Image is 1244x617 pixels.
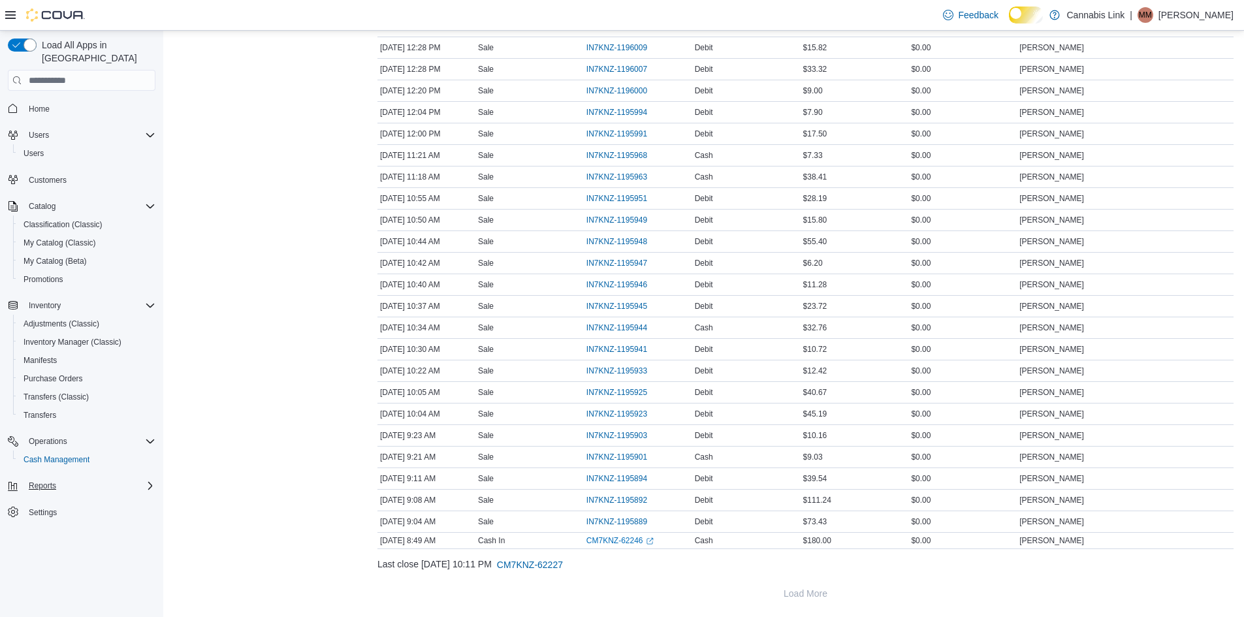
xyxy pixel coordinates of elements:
[586,428,660,443] button: IN7KNZ-1195903
[1019,150,1084,161] span: [PERSON_NAME]
[377,471,475,486] div: [DATE] 9:11 AM
[695,193,713,204] span: Debit
[24,410,56,420] span: Transfers
[478,279,494,290] p: Sale
[29,201,56,212] span: Catalog
[695,42,713,53] span: Debit
[13,252,161,270] button: My Catalog (Beta)
[586,430,647,441] span: IN7KNZ-1195903
[1019,86,1084,96] span: [PERSON_NAME]
[478,495,494,505] p: Sale
[24,238,96,248] span: My Catalog (Classic)
[8,93,155,556] nav: Complex example
[18,407,155,423] span: Transfers
[908,169,1017,185] div: $0.00
[24,454,89,465] span: Cash Management
[37,39,155,65] span: Load All Apps in [GEOGRAPHIC_DATA]
[3,477,161,495] button: Reports
[1019,107,1084,118] span: [PERSON_NAME]
[24,198,155,214] span: Catalog
[803,107,823,118] span: $7.90
[377,580,1234,607] button: Load More
[586,215,647,225] span: IN7KNZ-1195949
[29,104,50,114] span: Home
[1019,516,1084,527] span: [PERSON_NAME]
[478,150,494,161] p: Sale
[24,373,83,384] span: Purchase Orders
[908,471,1017,486] div: $0.00
[586,320,660,336] button: IN7KNZ-1195944
[24,172,155,188] span: Customers
[1019,236,1084,247] span: [PERSON_NAME]
[377,406,475,422] div: [DATE] 10:04 AM
[586,471,660,486] button: IN7KNZ-1195894
[377,61,475,77] div: [DATE] 12:28 PM
[959,8,998,22] span: Feedback
[18,334,155,350] span: Inventory Manager (Classic)
[695,344,713,355] span: Debit
[18,371,155,387] span: Purchase Orders
[24,298,66,313] button: Inventory
[908,385,1017,400] div: $0.00
[24,127,155,143] span: Users
[938,2,1004,28] a: Feedback
[586,61,660,77] button: IN7KNZ-1196007
[377,191,475,206] div: [DATE] 10:55 AM
[3,197,161,215] button: Catalog
[1019,430,1084,441] span: [PERSON_NAME]
[586,86,647,96] span: IN7KNZ-1196000
[908,320,1017,336] div: $0.00
[13,370,161,388] button: Purchase Orders
[586,129,647,139] span: IN7KNZ-1195991
[586,452,647,462] span: IN7KNZ-1195901
[908,148,1017,163] div: $0.00
[586,323,647,333] span: IN7KNZ-1195944
[24,127,54,143] button: Users
[18,316,155,332] span: Adjustments (Classic)
[908,104,1017,120] div: $0.00
[377,385,475,400] div: [DATE] 10:05 AM
[586,104,660,120] button: IN7KNZ-1195994
[908,341,1017,357] div: $0.00
[646,537,654,545] svg: External link
[695,452,713,462] span: Cash
[24,434,72,449] button: Operations
[586,169,660,185] button: IN7KNZ-1195963
[478,535,505,546] p: Cash In
[478,129,494,139] p: Sale
[695,430,713,441] span: Debit
[908,191,1017,206] div: $0.00
[29,300,61,311] span: Inventory
[24,504,155,520] span: Settings
[586,366,647,376] span: IN7KNZ-1195933
[803,535,831,546] span: $180.00
[13,333,161,351] button: Inventory Manager (Classic)
[908,126,1017,142] div: $0.00
[803,193,827,204] span: $28.19
[377,169,475,185] div: [DATE] 11:18 AM
[1019,193,1084,204] span: [PERSON_NAME]
[586,83,660,99] button: IN7KNZ-1196000
[24,337,121,347] span: Inventory Manager (Classic)
[24,219,103,230] span: Classification (Classic)
[695,323,713,333] span: Cash
[586,40,660,55] button: IN7KNZ-1196009
[908,234,1017,249] div: $0.00
[695,473,713,484] span: Debit
[377,83,475,99] div: [DATE] 12:20 PM
[695,495,713,505] span: Debit
[18,316,104,332] a: Adjustments (Classic)
[586,42,647,53] span: IN7KNZ-1196009
[377,449,475,465] div: [DATE] 9:21 AM
[3,432,161,451] button: Operations
[18,235,101,251] a: My Catalog (Classic)
[908,298,1017,314] div: $0.00
[803,42,827,53] span: $15.82
[1139,7,1152,23] span: MM
[803,323,827,333] span: $32.76
[908,255,1017,271] div: $0.00
[908,492,1017,508] div: $0.00
[803,430,827,441] span: $10.16
[908,83,1017,99] div: $0.00
[1019,258,1084,268] span: [PERSON_NAME]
